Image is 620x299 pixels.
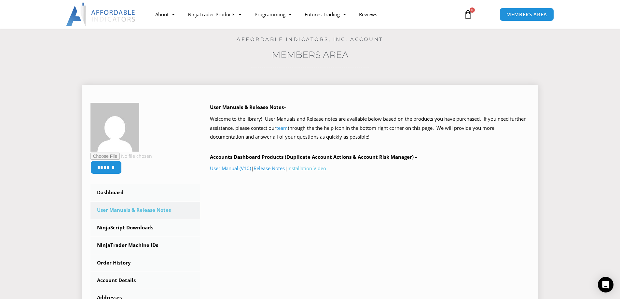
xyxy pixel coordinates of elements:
[248,7,298,22] a: Programming
[272,49,349,60] a: Members Area
[352,7,384,22] a: Reviews
[298,7,352,22] a: Futures Trading
[90,237,200,254] a: NinjaTrader Machine IDs
[276,125,288,131] a: team
[181,7,248,22] a: NinjaTrader Products
[210,164,530,173] p: | |
[237,36,383,42] a: Affordable Indicators, Inc. Account
[149,7,456,22] nav: Menu
[210,165,251,171] a: User Manual (V10)
[90,103,139,152] img: 9a152ca25ff817a3c2fad712458211a85e1f1423c0726bac66bab279a49ca6fa
[210,104,286,110] b: User Manuals & Release Notes–
[598,277,613,292] div: Open Intercom Messenger
[66,3,136,26] img: LogoAI | Affordable Indicators – NinjaTrader
[90,254,200,271] a: Order History
[254,165,285,171] a: Release Notes
[90,184,200,201] a: Dashboard
[149,7,181,22] a: About
[90,219,200,236] a: NinjaScript Downloads
[470,7,475,13] span: 0
[454,5,482,24] a: 0
[210,115,530,142] p: Welcome to the library! User Manuals and Release notes are available below based on the products ...
[210,154,418,160] b: Accounts Dashboard Products (Duplicate Account Actions & Account Risk Manager) –
[90,202,200,219] a: User Manuals & Release Notes
[287,165,326,171] a: Installation Video
[500,8,554,21] a: MEMBERS AREA
[506,12,547,17] span: MEMBERS AREA
[90,272,200,289] a: Account Details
